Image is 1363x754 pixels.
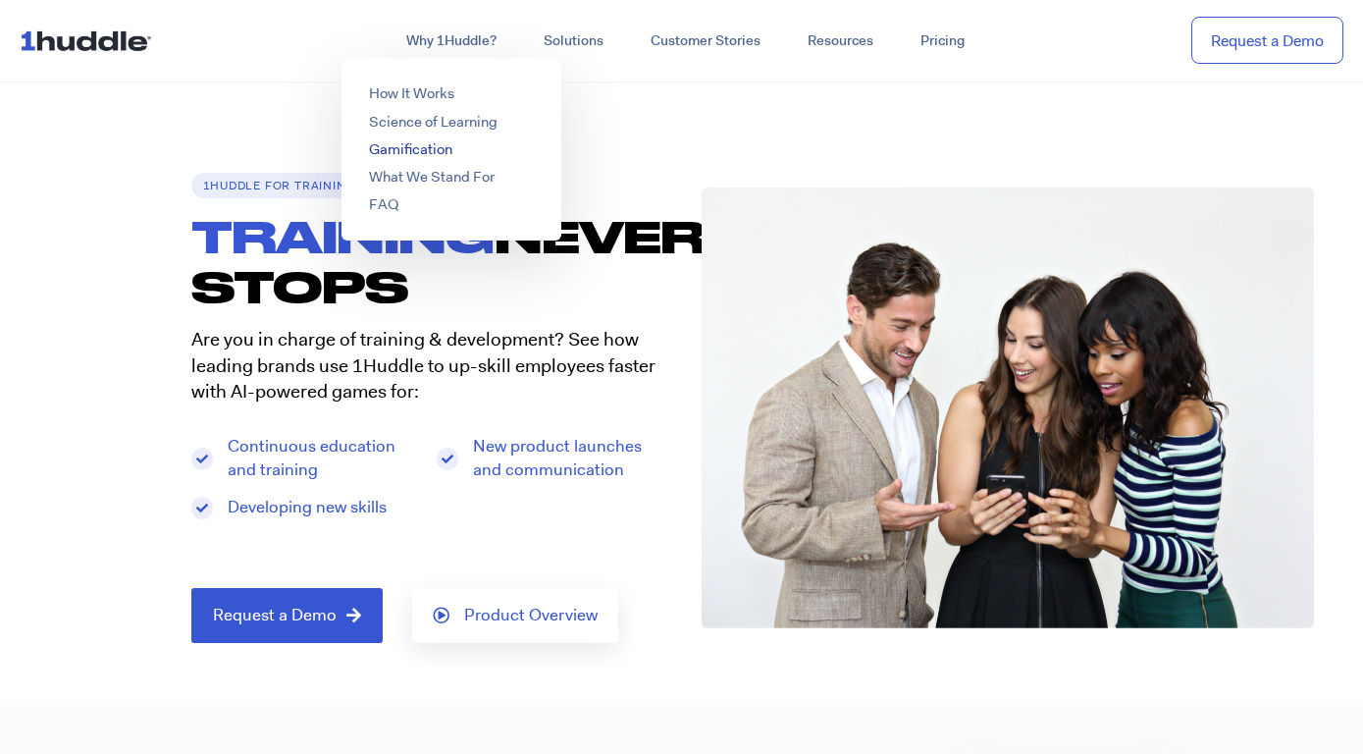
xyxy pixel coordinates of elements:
a: What We Stand For [369,167,495,187]
p: Are you in charge of training & development? See how leading brands use 1Huddle to up-skill emplo... [191,327,662,405]
a: Gamification [369,139,452,159]
span: TRAINING [191,210,495,261]
span: Product Overview [464,607,598,624]
a: Science of Learning [369,112,498,132]
span: Developing new skills [223,496,387,519]
a: Resources [784,24,897,59]
h6: 1Huddle for TRAINING [191,173,368,198]
a: Product Overview [412,588,618,643]
span: Request a Demo [213,607,337,624]
a: How It Works [369,83,454,103]
span: New product launches and communication [468,435,662,482]
span: Continuous education and training [223,435,417,482]
h1: NEVER STOPS [191,211,682,312]
a: Pricing [897,24,988,59]
a: FAQ [369,194,398,214]
a: Why 1Huddle? [383,24,520,59]
a: Solutions [520,24,627,59]
img: ... [20,22,160,59]
a: Request a Demo [1191,17,1343,65]
a: Request a Demo [191,588,383,643]
a: Customer Stories [627,24,784,59]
